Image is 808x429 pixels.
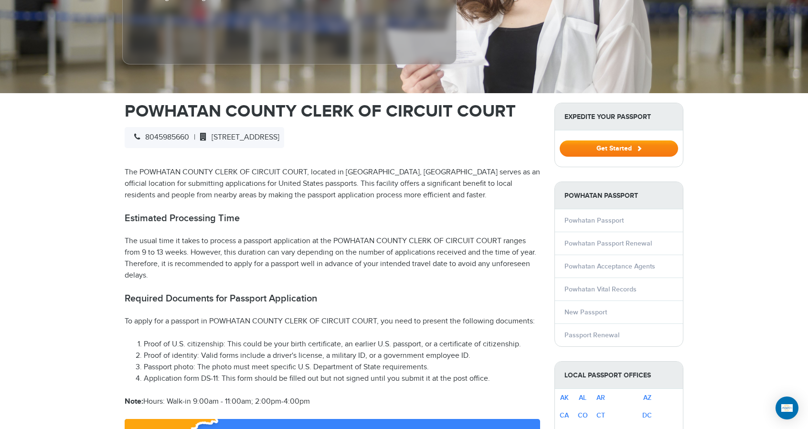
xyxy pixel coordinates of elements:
li: Proof of identity: Valid forms include a driver's license, a military ID, or a government employe... [144,350,540,362]
p: To apply for a passport in POWHATAN COUNTY CLERK OF CIRCUIT COURT, you need to present the follow... [125,316,540,327]
p: Hours: Walk-in 9:00am - 11:00am; 2:00pm-4:00pm [125,396,540,408]
a: AK [560,394,569,402]
span: 8045985660 [129,133,189,142]
p: The POWHATAN COUNTY CLERK OF CIRCUIT COURT, located in [GEOGRAPHIC_DATA], [GEOGRAPHIC_DATA] serve... [125,167,540,201]
a: CO [578,411,588,419]
a: Powhatan Passport [564,216,624,225]
a: Powhatan Acceptance Agents [564,262,655,270]
strong: Powhatan Passport [555,182,683,209]
iframe: Customer reviews powered by Trustpilot [144,7,215,54]
span: [STREET_ADDRESS] [195,133,279,142]
h2: Estimated Processing Time [125,213,540,224]
a: New Passport [564,308,607,316]
div: | [125,127,284,148]
p: The usual time it takes to process a passport application at the POWHATAN COUNTY CLERK OF CIRCUIT... [125,236,540,281]
a: CT [596,411,605,419]
a: AZ [643,394,651,402]
a: AL [579,394,586,402]
strong: Expedite Your Passport [555,103,683,130]
li: Application form DS-11: This form should be filled out but not signed until you submit it at the ... [144,373,540,385]
strong: Local Passport Offices [555,362,683,389]
div: Open Intercom Messenger [776,397,798,419]
a: Get Started [560,144,678,152]
a: Passport Renewal [564,331,619,339]
a: CA [560,411,569,419]
li: Proof of U.S. citizenship: This could be your birth certificate, an earlier U.S. passport, or a c... [144,339,540,350]
a: AR [596,394,605,402]
li: Passport photo: The photo must meet specific U.S. Department of State requirements. [144,362,540,373]
button: Get Started [560,140,678,157]
a: DC [642,411,652,419]
h1: POWHATAN COUNTY CLERK OF CIRCUIT COURT [125,103,540,120]
a: Powhatan Vital Records [564,285,637,293]
h2: Required Documents for Passport Application [125,293,540,304]
a: Powhatan Passport Renewal [564,239,652,247]
strong: Note: [125,397,143,406]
